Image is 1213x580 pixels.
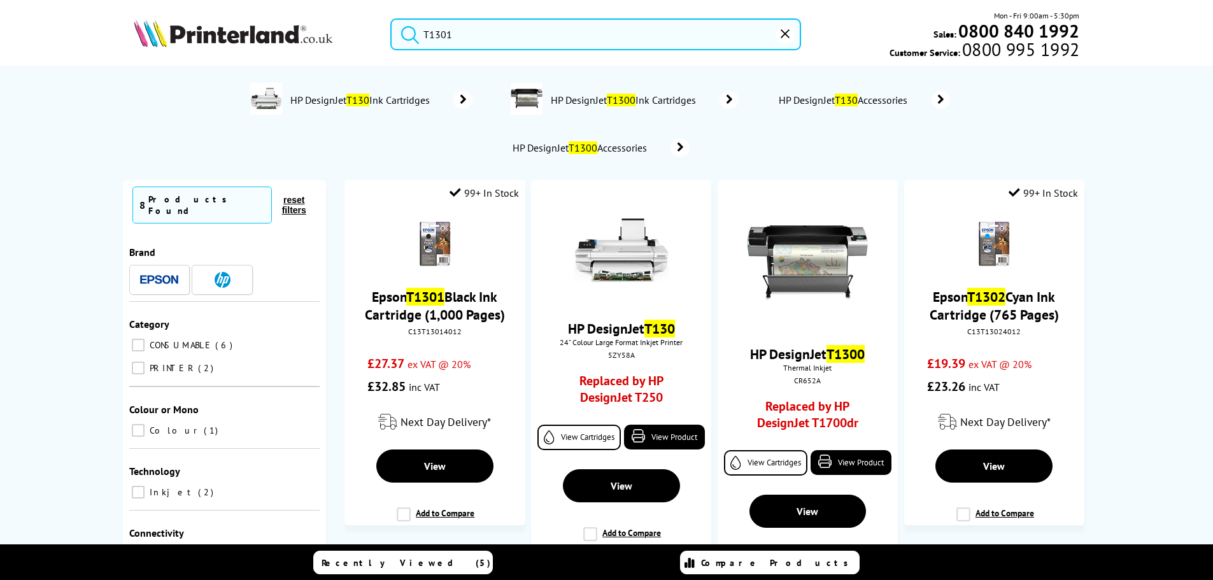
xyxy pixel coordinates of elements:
[132,362,145,374] input: PRINTER 2
[351,404,518,440] div: modal_delivery
[146,425,202,436] span: Colour
[250,83,282,115] img: 5ZY57A-conspage.jpg
[741,398,875,437] a: Replaced by HP DesignJet T1700dr
[537,337,705,347] span: 24" Colour Large Format Inkjet Printer
[563,469,680,502] a: View
[132,486,145,499] input: Inkjet 2
[146,339,214,351] span: CONSUMABLE
[401,414,491,429] span: Next Day Delivery*
[198,486,216,498] span: 2
[537,425,621,450] a: View Cartridges
[680,551,860,574] a: Compare Products
[365,288,505,323] a: EpsonT1301Black Ink Cartridge (1,000 Pages)
[927,378,965,395] span: £23.26
[749,495,867,528] a: View
[549,83,739,117] a: HP DesignJetT1300Ink Cartridges
[911,404,1078,440] div: modal_delivery
[367,355,404,372] span: £27.37
[568,320,675,337] a: HP DesignJetT130
[146,362,197,374] span: PRINTER
[574,202,669,298] img: HP-T130-FrontPrinting-Small.jpg
[935,449,1053,483] a: View
[129,403,199,416] span: Colour or Mono
[409,381,440,393] span: inc VAT
[583,527,661,551] label: Add to Compare
[747,202,868,323] img: t1300-front-small.jpg
[611,479,632,492] span: View
[811,450,891,475] a: View Product
[960,414,1051,429] span: Next Day Delivery*
[727,376,888,385] div: CR652A
[204,425,221,436] span: 1
[376,449,493,483] a: View
[914,327,1075,336] div: C13T13024012
[549,94,700,106] span: HP DesignJet Ink Cartridges
[826,345,865,363] mark: T1300
[215,272,231,288] img: HP
[797,505,818,518] span: View
[956,25,1079,37] a: 0800 840 1992
[390,18,801,50] input: Search product or brand
[960,43,1079,55] span: 0800 995 1992
[511,83,543,115] img: CR652A-conspage.jpg
[313,551,493,574] a: Recently Viewed (5)
[569,141,597,154] mark: T1300
[198,362,216,374] span: 2
[139,199,145,211] span: 8
[148,194,265,216] div: Products Found
[541,350,702,360] div: 5ZY58A
[322,557,491,569] span: Recently Viewed (5)
[724,363,891,372] span: Thermal Inkjet
[511,139,690,157] a: HP DesignJetT1300Accessories
[129,246,155,258] span: Brand
[554,372,688,412] a: Replaced by HP DesignJet T250
[129,465,180,477] span: Technology
[367,378,406,395] span: £32.85
[272,194,316,216] button: reset filters
[132,424,145,437] input: Colour 1
[777,91,950,109] a: HP DesignJetT130Accessories
[140,275,178,285] img: Epson
[511,141,651,154] span: HP DesignJet Accessories
[406,288,444,306] mark: T1301
[968,358,1032,371] span: ex VAT @ 20%
[146,486,197,498] span: Inkjet
[956,507,1034,532] label: Add to Compare
[968,381,1000,393] span: inc VAT
[215,339,236,351] span: 6
[958,19,1079,43] b: 0800 840 1992
[346,94,369,106] mark: T130
[930,288,1059,323] a: EpsonT1302Cyan Ink Cartridge (765 Pages)
[624,425,705,449] a: View Product
[450,187,519,199] div: 99+ In Stock
[927,355,965,372] span: £19.39
[424,460,446,472] span: View
[129,318,169,330] span: Category
[134,19,332,47] img: Printerland Logo
[750,345,865,363] a: HP DesignJetT1300
[994,10,1079,22] span: Mon - Fri 9:00am - 5:30pm
[724,450,807,476] a: View Cartridges
[607,94,635,106] mark: T1300
[1009,187,1078,199] div: 99+ In Stock
[701,557,855,569] span: Compare Products
[835,94,858,106] mark: T130
[413,222,457,266] img: Epson-BX320-Black-Stag-Small.gif
[132,339,145,351] input: CONSUMABLE 6
[972,222,1016,266] img: Epson-BX320-Cyan-Stag-Small.gif
[354,327,515,336] div: C13T13014012
[890,43,1079,59] span: Customer Service:
[967,288,1005,306] mark: T1302
[933,28,956,40] span: Sales:
[288,83,472,117] a: HP DesignJetT130Ink Cartridges
[644,320,675,337] mark: T130
[983,460,1005,472] span: View
[288,94,434,106] span: HP DesignJet Ink Cartridges
[129,527,184,539] span: Connectivity
[134,19,375,50] a: Printerland Logo
[777,94,912,106] span: HP DesignJet Accessories
[397,507,474,532] label: Add to Compare
[408,358,471,371] span: ex VAT @ 20%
